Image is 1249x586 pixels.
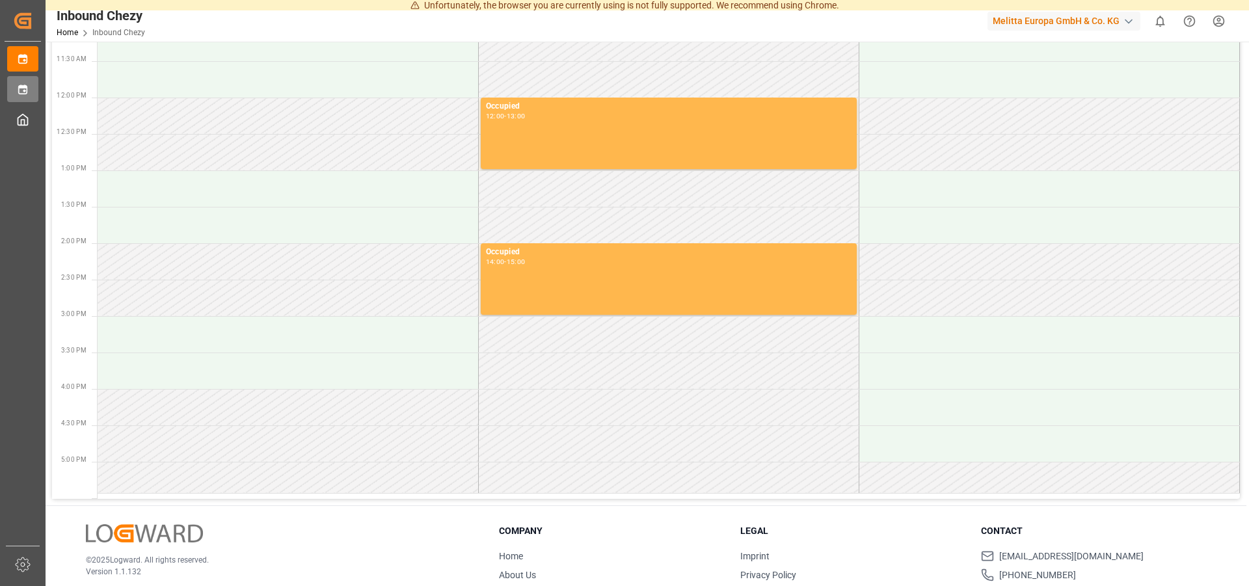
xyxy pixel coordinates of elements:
h3: Legal [740,524,965,538]
span: 3:30 PM [61,347,87,354]
span: 1:30 PM [61,201,87,208]
span: 1:00 PM [61,165,87,172]
button: show 0 new notifications [1146,7,1175,36]
a: Home [57,28,78,37]
p: © 2025 Logward. All rights reserved. [86,554,466,566]
div: Occupied [486,100,852,113]
h3: Contact [981,524,1206,538]
span: [EMAIL_ADDRESS][DOMAIN_NAME] [999,550,1144,563]
a: Imprint [740,551,770,561]
a: About Us [499,570,536,580]
img: Logward Logo [86,524,203,543]
span: 4:30 PM [61,420,87,427]
h3: Company [499,524,724,538]
div: 13:00 [507,113,526,119]
div: 14:00 [486,259,505,265]
p: Version 1.1.132 [86,566,466,578]
span: 4:00 PM [61,383,87,390]
span: 3:00 PM [61,310,87,317]
span: [PHONE_NUMBER] [999,568,1076,582]
span: 2:30 PM [61,274,87,281]
span: 12:00 PM [57,92,87,99]
a: Privacy Policy [740,570,796,580]
span: 12:30 PM [57,128,87,135]
span: 2:00 PM [61,237,87,245]
div: 15:00 [507,259,526,265]
div: Occupied [486,246,852,259]
div: Inbound Chezy [57,6,145,25]
div: - [504,259,506,265]
div: 12:00 [486,113,505,119]
button: Melitta Europa GmbH & Co. KG [987,8,1146,33]
button: Help Center [1175,7,1204,36]
a: Home [499,551,523,561]
div: Melitta Europa GmbH & Co. KG [987,12,1140,31]
span: 5:00 PM [61,456,87,463]
span: 11:30 AM [57,55,87,62]
div: - [504,113,506,119]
